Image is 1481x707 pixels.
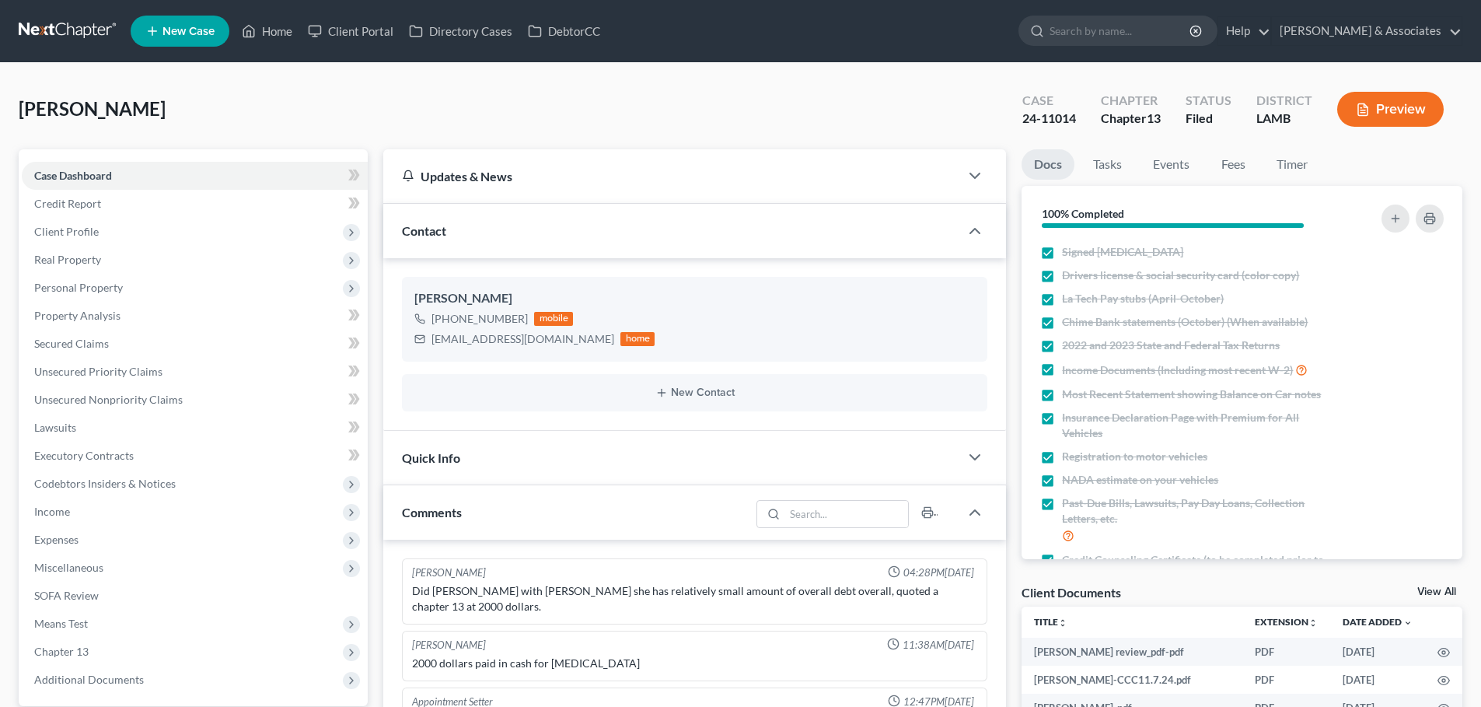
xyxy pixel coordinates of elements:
[300,17,401,45] a: Client Portal
[34,477,176,490] span: Codebtors Insiders & Notices
[22,190,368,218] a: Credit Report
[1062,244,1183,260] span: Signed [MEDICAL_DATA]
[34,169,112,182] span: Case Dashboard
[34,533,79,546] span: Expenses
[1050,16,1192,45] input: Search by name...
[402,450,460,465] span: Quick Info
[34,561,103,574] span: Miscellaneous
[1062,338,1280,353] span: 2022 and 2023 State and Federal Tax Returns
[22,358,368,386] a: Unsecured Priority Claims
[34,421,76,434] span: Lawsuits
[22,442,368,470] a: Executory Contracts
[903,638,974,653] span: 11:38AM[DATE]
[34,253,101,266] span: Real Property
[1242,638,1330,666] td: PDF
[22,330,368,358] a: Secured Claims
[34,337,109,350] span: Secured Claims
[34,589,99,602] span: SOFA Review
[1337,92,1444,127] button: Preview
[1062,268,1299,283] span: Drivers license & social security card (color copy)
[414,387,975,399] button: New Contact
[1256,110,1312,128] div: LAMB
[412,638,486,653] div: [PERSON_NAME]
[34,645,89,658] span: Chapter 13
[1042,207,1124,220] strong: 100% Completed
[520,17,608,45] a: DebtorCC
[34,281,123,294] span: Personal Property
[234,17,300,45] a: Home
[34,197,101,210] span: Credit Report
[162,26,215,37] span: New Case
[34,393,183,406] span: Unsecured Nonpriority Claims
[1147,110,1161,125] span: 13
[1403,618,1413,628] i: expand_more
[34,449,134,462] span: Executory Contracts
[431,331,614,347] div: [EMAIL_ADDRESS][DOMAIN_NAME]
[1308,618,1318,628] i: unfold_more
[1062,495,1339,527] span: Past-Due Bills, Lawsuits, Pay Day Loans, Collection Letters, etc.
[431,311,528,327] div: [PHONE_NUMBER]
[1417,586,1456,597] a: View All
[1186,110,1231,128] div: Filed
[1242,666,1330,694] td: PDF
[1140,149,1202,180] a: Events
[1062,410,1339,441] span: Insurance Declaration Page with Premium for All Vehicles
[34,365,162,378] span: Unsecured Priority Claims
[1022,92,1076,110] div: Case
[1264,149,1320,180] a: Timer
[402,505,462,520] span: Comments
[34,505,70,518] span: Income
[1062,472,1218,488] span: NADA estimate on your vehicles
[1062,362,1293,378] span: Income Documents (Including most recent W-2)
[903,565,974,580] span: 04:28PM[DATE]
[1034,616,1067,628] a: Titleunfold_more
[1022,638,1242,666] td: [PERSON_NAME] review_pdf-pdf
[1062,314,1308,330] span: Chime Bank statements (October) (When available)
[1272,17,1462,45] a: [PERSON_NAME] & Associates
[34,673,144,686] span: Additional Documents
[534,312,573,326] div: mobile
[1022,584,1121,600] div: Client Documents
[1081,149,1134,180] a: Tasks
[1062,291,1224,306] span: La Tech Pay stubs (April-October)
[1101,92,1161,110] div: Chapter
[1058,618,1067,628] i: unfold_more
[1101,110,1161,128] div: Chapter
[34,617,88,630] span: Means Test
[34,309,121,322] span: Property Analysis
[1062,552,1339,583] span: Credit Counseling Certificate (to be completed prior to signing)
[1343,616,1413,628] a: Date Added expand_more
[414,289,975,308] div: [PERSON_NAME]
[1062,387,1321,402] span: Most Recent Statement showing Balance on Car notes
[412,583,977,614] div: Did [PERSON_NAME] with [PERSON_NAME] she has relatively small amount of overall debt overall, quo...
[1255,616,1318,628] a: Extensionunfold_more
[412,565,486,580] div: [PERSON_NAME]
[1022,149,1074,180] a: Docs
[1330,638,1425,666] td: [DATE]
[1022,110,1076,128] div: 24-11014
[785,501,909,527] input: Search...
[1062,449,1207,464] span: Registration to motor vehicles
[19,97,166,120] span: [PERSON_NAME]
[402,223,446,238] span: Contact
[620,332,655,346] div: home
[22,302,368,330] a: Property Analysis
[22,162,368,190] a: Case Dashboard
[1256,92,1312,110] div: District
[402,168,941,184] div: Updates & News
[401,17,520,45] a: Directory Cases
[34,225,99,238] span: Client Profile
[1218,17,1270,45] a: Help
[22,582,368,610] a: SOFA Review
[1208,149,1258,180] a: Fees
[1186,92,1231,110] div: Status
[22,414,368,442] a: Lawsuits
[1022,666,1242,694] td: [PERSON_NAME]-CCC11.7.24.pdf
[1330,666,1425,694] td: [DATE]
[412,656,977,671] div: 2000 dollars paid in cash for [MEDICAL_DATA]
[22,386,368,414] a: Unsecured Nonpriority Claims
